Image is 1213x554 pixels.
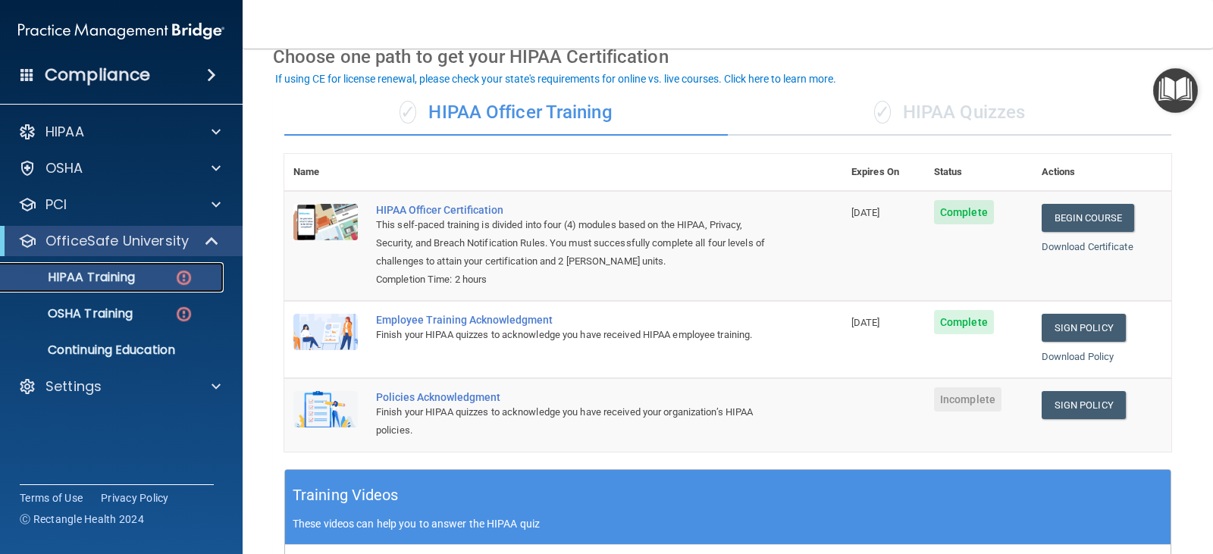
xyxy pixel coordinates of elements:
[376,391,766,403] div: Policies Acknowledgment
[45,196,67,214] p: PCI
[851,317,880,328] span: [DATE]
[376,216,766,271] div: This self-paced training is divided into four (4) modules based on the HIPAA, Privacy, Security, ...
[934,200,994,224] span: Complete
[728,90,1171,136] div: HIPAA Quizzes
[18,377,221,396] a: Settings
[1042,391,1126,419] a: Sign Policy
[10,270,135,285] p: HIPAA Training
[101,490,169,505] a: Privacy Policy
[45,232,189,250] p: OfficeSafe University
[18,159,221,177] a: OSHA
[1042,204,1134,232] a: Begin Course
[874,101,891,124] span: ✓
[45,123,84,141] p: HIPAA
[45,64,150,86] h4: Compliance
[400,101,416,124] span: ✓
[293,482,399,509] h5: Training Videos
[174,268,193,287] img: danger-circle.6113f641.png
[275,74,836,84] div: If using CE for license renewal, please check your state's requirements for online vs. live cours...
[376,314,766,326] div: Employee Training Acknowledgment
[376,271,766,289] div: Completion Time: 2 hours
[1033,154,1171,191] th: Actions
[284,90,728,136] div: HIPAA Officer Training
[20,490,83,505] a: Terms of Use
[376,326,766,344] div: Finish your HIPAA quizzes to acknowledge you have received HIPAA employee training.
[1042,314,1126,342] a: Sign Policy
[18,16,224,46] img: PMB logo
[376,204,766,216] a: HIPAA Officer Certification
[925,154,1033,191] th: Status
[174,305,193,324] img: danger-circle.6113f641.png
[18,232,220,250] a: OfficeSafe University
[1042,241,1133,252] a: Download Certificate
[934,387,1001,412] span: Incomplete
[18,196,221,214] a: PCI
[284,154,367,191] th: Name
[842,154,925,191] th: Expires On
[18,123,221,141] a: HIPAA
[851,207,880,218] span: [DATE]
[1153,68,1198,113] button: Open Resource Center
[273,35,1183,79] div: Choose one path to get your HIPAA Certification
[45,377,102,396] p: Settings
[273,71,838,86] button: If using CE for license renewal, please check your state's requirements for online vs. live cours...
[1042,351,1114,362] a: Download Policy
[20,512,144,527] span: Ⓒ Rectangle Health 2024
[934,310,994,334] span: Complete
[10,343,217,358] p: Continuing Education
[45,159,83,177] p: OSHA
[376,403,766,440] div: Finish your HIPAA quizzes to acknowledge you have received your organization’s HIPAA policies.
[293,518,1163,530] p: These videos can help you to answer the HIPAA quiz
[10,306,133,321] p: OSHA Training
